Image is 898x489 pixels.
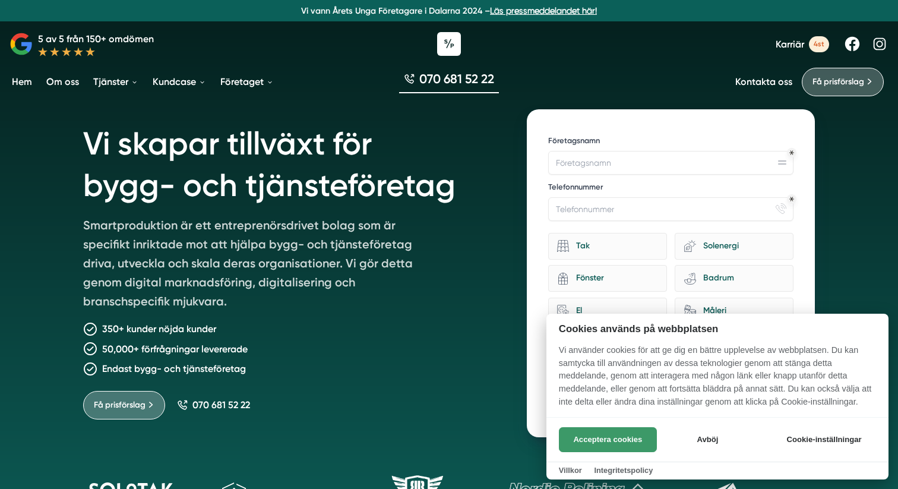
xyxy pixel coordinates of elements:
a: Integritetspolicy [594,466,653,475]
a: Villkor [559,466,582,475]
button: Cookie-inställningar [772,427,876,452]
p: Vi använder cookies för att ge dig en bättre upplevelse av webbplatsen. Du kan samtycka till anvä... [546,344,888,417]
button: Acceptera cookies [559,427,657,452]
button: Avböj [660,427,755,452]
h2: Cookies används på webbplatsen [546,323,888,335]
